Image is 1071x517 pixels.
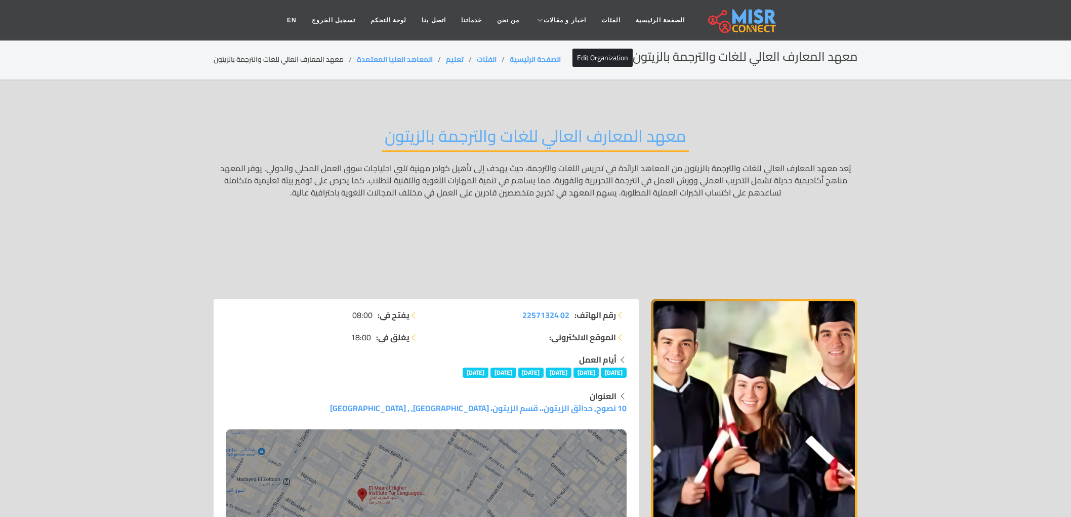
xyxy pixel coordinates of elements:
h2: معهد المعارف العالي للغات والترجمة بالزيتون [572,50,857,64]
a: المعاهد العليا المعتمدة [357,53,433,66]
strong: رقم الهاتف: [574,309,616,321]
a: Edit Organization [572,49,633,67]
a: تعليم [446,53,464,66]
span: [DATE] [601,368,627,378]
strong: أيام العمل [579,352,616,367]
span: [DATE] [518,368,544,378]
h2: معهد المعارف العالي للغات والترجمة بالزيتون [382,126,689,152]
a: خدماتنا [454,11,489,30]
a: من نحن [489,11,527,30]
a: الفئات [477,53,497,66]
img: main.misr_connect [708,8,776,33]
span: [DATE] [573,368,599,378]
li: معهد المعارف العالي للغات والترجمة بالزيتون [214,54,357,65]
a: الصفحة الرئيسية [510,53,561,66]
strong: يغلق في: [376,331,409,343]
a: 02 22571324 [522,309,569,321]
a: اخبار و مقالات [527,11,594,30]
span: 18:00 [351,331,371,343]
strong: العنوان [590,388,616,404]
a: لوحة التحكم [363,11,414,30]
strong: يفتح في: [378,309,409,321]
a: تسجيل الخروج [304,11,363,30]
span: اخبار و مقالات [544,16,586,25]
a: اتصل بنا [414,11,453,30]
span: [DATE] [463,368,488,378]
a: الصفحة الرئيسية [628,11,692,30]
p: يُعد معهد المعارف العالي للغات والترجمة بالزيتون من المعاهد الرائدة في تدريس اللغات والترجمة، حيث... [214,162,857,284]
a: الفئات [594,11,628,30]
span: [DATE] [490,368,516,378]
span: 02 22571324 [522,307,569,323]
strong: الموقع الالكتروني: [549,331,616,343]
a: EN [279,11,304,30]
span: 08:00 [352,309,373,321]
span: [DATE] [546,368,571,378]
